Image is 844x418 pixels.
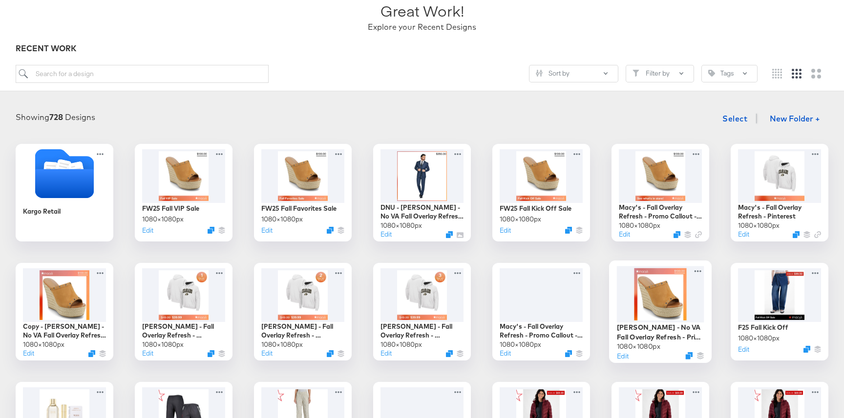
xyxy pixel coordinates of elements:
[792,69,802,79] svg: Medium grid
[142,349,153,358] button: Edit
[261,349,273,358] button: Edit
[261,340,303,349] div: 1080 × 1080 px
[731,263,828,360] div: F25 Fall Kick Off1080×1080pxEditDuplicate
[731,144,828,241] div: Macy's - Fall Overlay Refresh - Pinterest1080×1080pxEditDuplicate
[373,144,471,241] div: DNU - [PERSON_NAME] - No VA Fall Overlay Refresh - Price Strike / Full Price1080×1080pxEditDuplicate
[135,263,232,360] div: [PERSON_NAME] - Fall Overlay Refresh - Countdown 1-day - Price Strike1080×1080pxEditDuplicate
[380,322,464,340] div: [PERSON_NAME] - Fall Overlay Refresh - Countdown 3-day - Price Strike
[803,346,810,353] svg: Duplicate
[380,230,392,239] button: Edit
[500,215,541,224] div: 1080 × 1080 px
[261,215,303,224] div: 1080 × 1080 px
[536,70,543,77] svg: Sliders
[16,144,113,241] div: Kargo Retail
[738,345,749,354] button: Edit
[612,144,709,241] div: Macy's - Fall Overlay Refresh - Promo Callout - Price Strike DAR1080×1080pxEditDuplicate
[500,204,571,213] div: FW25 Fall Kick Off Sale
[142,226,153,235] button: Edit
[380,340,422,349] div: 1080 × 1080 px
[261,322,344,340] div: [PERSON_NAME] - Fall Overlay Refresh - Countdown 2-day - Price Strike
[142,204,199,213] div: FW25 Fall VIP Sale
[380,221,422,230] div: 1080 × 1080 px
[492,144,590,241] div: FW25 Fall Kick Off Sale1080×1080pxEditDuplicate
[23,349,34,358] button: Edit
[685,352,693,359] svg: Duplicate
[738,221,780,230] div: 1080 × 1080 px
[811,69,821,79] svg: Large grid
[88,350,95,357] svg: Duplicate
[718,109,751,128] button: Select
[695,231,702,238] svg: Link
[208,227,214,234] svg: Duplicate
[142,340,184,349] div: 1080 × 1080 px
[16,112,95,123] div: Showing Designs
[49,112,63,122] strong: 728
[373,263,471,360] div: [PERSON_NAME] - Fall Overlay Refresh - Countdown 3-day - Price Strike1080×1080pxEditDuplicate
[368,21,476,33] div: Explore your Recent Designs
[254,144,352,241] div: FW25 Fall Favorites Sale1080×1080pxEditDuplicate
[446,231,453,238] svg: Duplicate
[380,203,464,221] div: DNU - [PERSON_NAME] - No VA Fall Overlay Refresh - Price Strike / Full Price
[142,322,225,340] div: [PERSON_NAME] - Fall Overlay Refresh - Countdown 1-day - Price Strike
[142,215,184,224] div: 1080 × 1080 px
[16,149,113,198] svg: Folder
[529,65,618,82] button: SlidersSort by
[793,231,800,238] svg: Duplicate
[500,226,511,235] button: Edit
[380,0,464,21] div: Great Work!
[208,350,214,357] svg: Duplicate
[772,69,782,79] svg: Small grid
[814,231,821,238] svg: Link
[327,227,334,234] svg: Duplicate
[500,349,511,358] button: Edit
[761,110,828,129] button: New Folder +
[254,263,352,360] div: [PERSON_NAME] - Fall Overlay Refresh - Countdown 2-day - Price Strike1080×1080pxEditDuplicate
[619,203,702,221] div: Macy's - Fall Overlay Refresh - Promo Callout - Price Strike DAR
[738,203,821,221] div: Macy's - Fall Overlay Refresh - Pinterest
[633,70,639,77] svg: Filter
[609,260,712,363] div: [PERSON_NAME] - No VA Fall Overlay Refresh - Price Strike / Full Price1080×1080pxEditDuplicate
[617,351,629,360] button: Edit
[23,340,64,349] div: 1080 × 1080 px
[261,204,337,213] div: FW25 Fall Favorites Sale
[722,112,747,125] span: Select
[327,350,334,357] svg: Duplicate
[565,227,572,234] svg: Duplicate
[619,230,630,239] button: Edit
[674,231,680,238] svg: Duplicate
[738,230,749,239] button: Edit
[16,263,113,360] div: Copy - [PERSON_NAME] - No VA Fall Overlay Refresh - Price Strike / Full Price1080×1080pxEditDupli...
[500,340,541,349] div: 1080 × 1080 px
[626,65,694,82] button: FilterFilter by
[492,263,590,360] div: Macy's - Fall Overlay Refresh - Promo Callout - Price Strike - SMBD1080×1080pxEditDuplicate
[16,43,828,54] div: RECENT WORK
[701,65,758,82] button: TagTags
[619,221,660,230] div: 1080 × 1080 px
[617,322,704,341] div: [PERSON_NAME] - No VA Fall Overlay Refresh - Price Strike / Full Price
[16,65,269,83] input: Search for a design
[708,70,715,77] svg: Tag
[500,322,583,340] div: Macy's - Fall Overlay Refresh - Promo Callout - Price Strike - SMBD
[738,334,780,343] div: 1080 × 1080 px
[738,323,788,332] div: F25 Fall Kick Off
[23,207,61,216] div: Kargo Retail
[565,350,572,357] svg: Duplicate
[23,322,106,340] div: Copy - [PERSON_NAME] - No VA Fall Overlay Refresh - Price Strike / Full Price
[617,341,660,351] div: 1080 × 1080 px
[380,349,392,358] button: Edit
[446,350,453,357] svg: Duplicate
[135,144,232,241] div: FW25 Fall VIP Sale1080×1080pxEditDuplicate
